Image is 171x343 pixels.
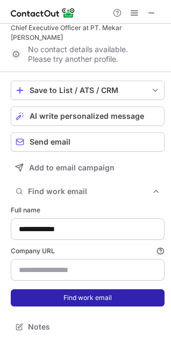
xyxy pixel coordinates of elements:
span: Add to email campaign [29,163,115,172]
span: Send email [30,138,70,146]
label: Full name [11,205,165,215]
div: No contact details available. Please try another profile. [11,46,165,63]
span: Find work email [28,187,152,196]
button: Find work email [11,289,165,306]
button: Send email [11,132,165,152]
div: Chief Executive Officer at PT. Mekar [PERSON_NAME] [11,23,165,42]
img: ContactOut v5.3.10 [11,6,75,19]
button: save-profile-one-click [11,81,165,100]
span: Notes [28,322,160,332]
button: Find work email [11,184,165,199]
button: Notes [11,319,165,334]
button: AI write personalized message [11,106,165,126]
label: Company URL [11,246,165,256]
div: Save to List / ATS / CRM [30,86,146,95]
span: AI write personalized message [30,112,144,120]
button: Add to email campaign [11,158,165,177]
